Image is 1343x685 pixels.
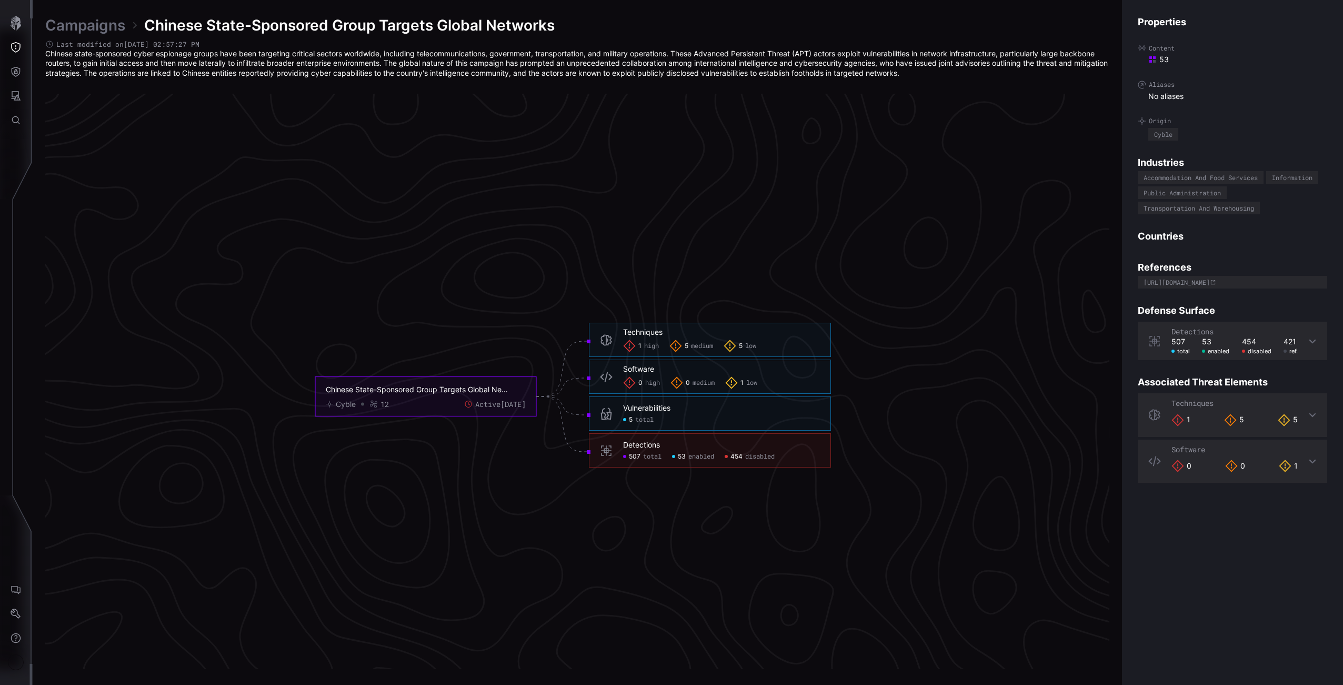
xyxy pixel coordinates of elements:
div: 5 [1224,414,1244,426]
div: Information [1272,174,1312,181]
span: 1 [638,342,642,350]
time: [DATE] 02:57:27 PM [124,39,199,49]
div: 0 [1171,460,1191,472]
span: 1 [740,379,744,387]
div: ref. [1284,348,1298,355]
div: 454 [1242,337,1271,346]
span: low [746,379,757,387]
div: total [1171,348,1190,355]
div: Software [623,364,654,374]
div: Chinese State-Sponsored Group Targets Global Networks [326,384,510,394]
div: 507 [1171,337,1190,346]
h4: Industries [1138,156,1327,168]
div: 53 [1202,337,1229,346]
div: 1 [1171,414,1190,426]
span: Last modified on [56,40,199,49]
h4: Defense Surface [1138,304,1327,316]
span: medium [693,379,715,387]
div: disabled [1242,348,1271,355]
div: 53 [1148,55,1327,64]
div: 5 [1278,414,1298,426]
span: disabled [745,452,775,461]
label: Content [1138,44,1327,52]
span: enabled [688,452,714,461]
span: total [635,415,654,424]
h4: Properties [1138,16,1327,28]
p: Chinese state-sponsored cyber espionage groups have been targeting critical sectors worldwide, in... [45,49,1109,78]
span: Active [475,400,526,409]
div: Transportation And Warehousing [1144,205,1254,211]
div: enabled [1202,348,1229,355]
label: Origin [1138,117,1327,125]
div: 1 [1279,460,1298,472]
span: Software [1171,444,1205,454]
label: Aliases [1138,81,1327,89]
span: medium [691,342,713,350]
div: Detections507 total53 enabled454 disabled421 ref. [1138,322,1327,360]
div: Cyble [336,400,356,409]
div: Public Administration [1144,190,1221,196]
h4: Associated Threat Elements [1138,376,1327,388]
a: Campaigns [45,16,125,35]
span: total [643,452,662,461]
div: Cyble [1154,131,1172,137]
span: high [644,342,659,350]
div: 421 [1284,337,1298,346]
div: 0 [1225,460,1245,472]
div: 12 [380,400,389,409]
span: 5 [739,342,743,350]
h4: Countries [1138,230,1327,242]
span: low [745,342,756,350]
span: 53 [678,452,686,461]
div: Detections [623,440,660,450]
div: Accommodation And Food Services [1144,174,1258,181]
span: 507 [629,452,640,461]
div: Vulnerabilities [623,403,670,413]
span: Detections [1171,326,1214,336]
a: [URL][DOMAIN_NAME] [1138,273,1327,289]
span: No aliases [1148,92,1184,101]
time: [DATE] [500,399,526,409]
span: Chinese State-Sponsored Group Targets Global Networks [144,16,555,35]
span: 0 [638,379,643,387]
span: Techniques [1171,398,1214,408]
span: 5 [685,342,688,350]
h4: References [1138,261,1327,273]
div: Techniques [623,327,663,337]
span: 5 [629,415,633,424]
span: high [645,379,660,387]
span: 0 [686,379,690,387]
div: [URL][DOMAIN_NAME] [1144,279,1210,285]
span: 454 [730,452,743,461]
